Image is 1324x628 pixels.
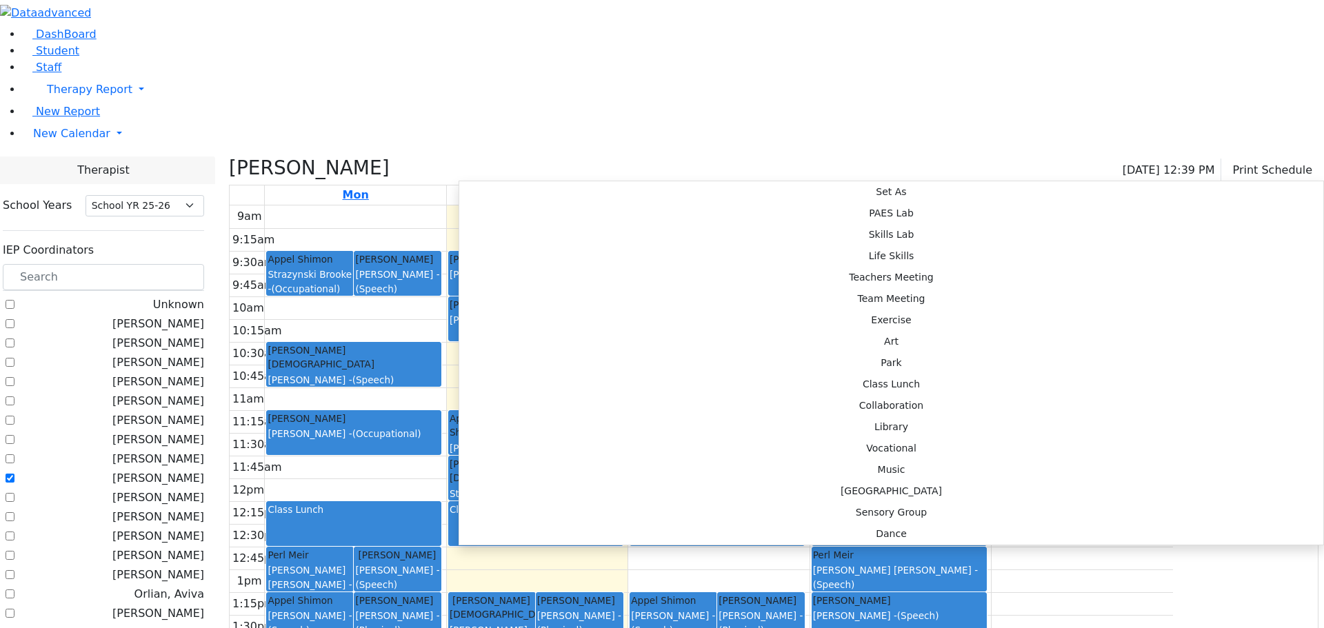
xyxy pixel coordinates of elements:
[112,316,204,332] label: [PERSON_NAME]
[112,412,204,429] label: [PERSON_NAME]
[459,288,1323,310] button: Team Meeting
[112,470,204,487] label: [PERSON_NAME]
[813,609,985,622] div: [PERSON_NAME] -
[271,283,340,294] span: (Occupational)
[459,480,1323,502] button: [GEOGRAPHIC_DATA]
[450,267,622,281] div: [PERSON_NAME] -
[230,323,285,339] div: 10:15am
[22,44,79,57] a: Student
[112,528,204,545] label: [PERSON_NAME]
[3,197,72,214] label: School Years
[450,313,622,327] div: [PERSON_NAME] -
[459,459,1323,480] button: Music
[230,596,278,612] div: 1:15pm
[537,594,622,607] div: [PERSON_NAME]
[340,185,372,205] a: August 25, 2025
[459,352,1323,374] button: Park
[112,547,204,564] label: [PERSON_NAME]
[459,416,1323,438] button: Library
[459,245,1323,267] button: Life Skills
[33,127,110,140] span: New Calendar
[36,28,97,41] span: DashBoard
[230,505,285,521] div: 12:15pm
[36,61,61,74] span: Staff
[631,594,716,607] div: Appel Shimon
[719,594,803,607] div: [PERSON_NAME]
[47,83,132,96] span: Therapy Report
[450,441,505,469] div: [PERSON_NAME] -
[230,391,267,407] div: 11am
[459,374,1323,395] button: Class Lunch
[112,509,204,525] label: [PERSON_NAME]
[268,548,352,562] div: Perl Meir
[450,594,534,622] div: [PERSON_NAME] [DEMOGRAPHIC_DATA]
[268,252,352,266] div: Appel Shimon
[230,414,285,430] div: 11:15am
[813,563,985,591] div: [PERSON_NAME] [PERSON_NAME] -
[268,427,440,440] div: [PERSON_NAME] -
[813,548,985,562] div: Perl Meir
[450,503,622,516] div: Class Lunch
[355,563,440,591] div: [PERSON_NAME] -
[355,579,397,590] span: (Speech)
[112,489,204,506] label: [PERSON_NAME]
[112,567,204,583] label: [PERSON_NAME]
[112,451,204,467] label: [PERSON_NAME]
[234,573,265,589] div: 1pm
[153,296,204,313] label: Unknown
[355,283,397,294] span: (Speech)
[229,156,390,180] h3: [PERSON_NAME]
[112,354,204,371] label: [PERSON_NAME]
[355,594,440,607] div: [PERSON_NAME]
[268,373,440,387] div: [PERSON_NAME] -
[112,374,204,390] label: [PERSON_NAME]
[352,428,421,439] span: (Occupational)
[36,44,79,57] span: Student
[268,267,352,296] div: Strazynski Brooke -
[230,527,285,544] div: 12:30pm
[459,502,1323,523] button: Sensory Group
[450,298,622,312] div: [PERSON_NAME]
[897,610,939,621] span: (Speech)
[22,105,100,118] a: New Report
[459,181,1323,203] button: Set As
[459,331,1323,352] button: Art
[450,457,622,485] div: [PERSON_NAME] [DEMOGRAPHIC_DATA]
[3,242,94,259] label: IEP Coordinators
[77,162,129,179] span: Therapist
[268,563,352,605] div: [PERSON_NAME] [PERSON_NAME] -
[234,208,265,225] div: 9am
[459,203,1323,224] button: PAES Lab
[134,586,204,602] label: Orlian, Aviva
[230,482,267,498] div: 12pm
[3,264,204,290] input: Search
[230,459,285,476] div: 11:45am
[459,224,1323,245] button: Skills Lab
[230,300,267,316] div: 10am
[459,395,1323,416] button: Collaboration
[230,345,285,362] div: 10:30am
[813,579,855,590] span: (Speech)
[450,412,505,440] div: Appel Shimon
[268,343,440,372] div: [PERSON_NAME] [DEMOGRAPHIC_DATA]
[268,594,352,607] div: Appel Shimon
[112,605,204,622] label: [PERSON_NAME]
[459,267,1323,288] button: Teachers Meeting
[230,277,277,294] div: 9:45am
[22,61,61,74] a: Staff
[36,105,100,118] span: New Report
[459,438,1323,459] button: Vocational
[268,412,440,425] div: [PERSON_NAME]
[22,120,1324,148] a: New Calendar
[450,252,622,266] div: [PERSON_NAME]
[112,335,204,352] label: [PERSON_NAME]
[459,310,1323,331] button: Exercise
[459,523,1323,545] button: Dance
[112,393,204,409] label: [PERSON_NAME]
[355,252,440,266] div: [PERSON_NAME]
[230,254,277,271] div: 9:30am
[450,487,622,500] div: Strazynski Brooke -
[230,368,285,385] div: 10:45am
[230,550,285,567] div: 12:45pm
[112,432,204,448] label: [PERSON_NAME]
